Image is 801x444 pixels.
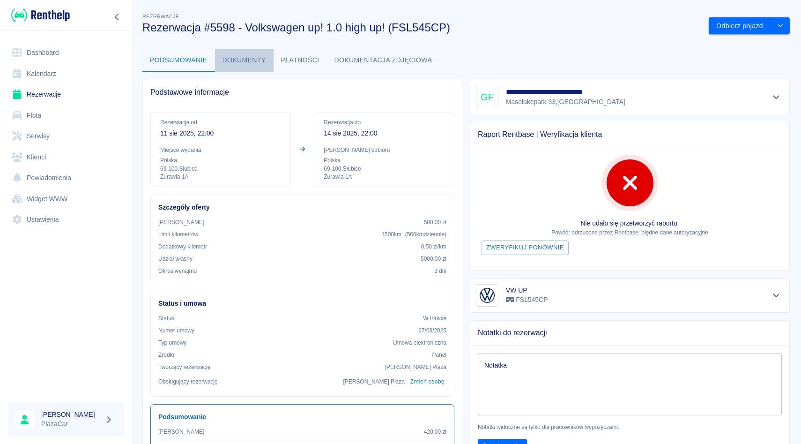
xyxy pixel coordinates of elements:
p: Status [158,314,174,323]
p: PlazaCar [41,419,101,429]
p: 0,50 zł /km [421,242,446,251]
p: 5000,00 zł [421,255,446,263]
p: Powód: odrzucone przez Rentbase: błędne dane autoryzacyjne [478,228,782,237]
p: 14 sie 2025, 22:00 [324,128,445,138]
p: 69-100 , Słubice [324,165,445,173]
h6: Podsumowanie [158,412,446,422]
span: Podstawowe informacje [150,88,454,97]
h3: Rezerwacja #5598 - Volkswagen up! 1.0 high up! (FSL545CP) [142,21,701,34]
p: Typ umowy [158,339,186,347]
button: Dokumentacja zdjęciowa [327,49,440,72]
button: Odbierz pojazd [709,17,771,35]
p: Polska [160,156,281,165]
h6: [PERSON_NAME] [41,410,101,419]
p: Maselakepark 33 , [GEOGRAPHIC_DATA] [506,97,625,107]
a: Klienci [7,147,124,168]
p: Panel [432,351,447,359]
p: Żrodło [158,351,174,359]
img: Image [478,286,497,305]
h6: VW UP [506,286,548,295]
span: Raport Rentbase | Weryfikacja klienta [478,130,782,139]
p: Nie udało się przetworzyć raportu. [478,218,782,228]
p: 3 dni [434,267,446,275]
a: Serwisy [7,126,124,147]
a: Rezerwacje [7,84,124,105]
button: drop-down [771,17,790,35]
p: 11 sie 2025, 22:00 [160,128,281,138]
p: Okres wynajmu [158,267,197,275]
p: Notatki widoczne są tylko dla pracowników wypożyczalni. [478,423,782,431]
a: Kalendarz [7,63,124,84]
button: Zweryfikuj ponownie [482,241,569,255]
p: Miejsce wydania [160,146,281,154]
a: Flota [7,105,124,126]
p: [PERSON_NAME] Płaza [343,377,405,386]
a: Widget WWW [7,188,124,210]
span: Notatki do rezerwacji [478,328,782,338]
p: Udział własny [158,255,193,263]
button: Pokaż szczegóły [769,289,784,302]
p: Żurawia 1A [160,173,281,181]
p: 69-100 , Słubice [160,165,281,173]
span: Rezerwacje [142,14,179,19]
a: Renthelp logo [7,8,70,23]
button: Dokumenty [215,49,274,72]
p: [PERSON_NAME] [158,218,204,226]
p: Dodatkowy kilometr [158,242,207,251]
p: Żurawia 1A [324,173,445,181]
h6: Szczegóły oferty [158,203,446,212]
p: W trakcie [423,314,446,323]
a: Dashboard [7,42,124,63]
p: Rezerwacja do [324,118,445,127]
div: GF [476,86,498,108]
span: ( 500 km dziennie ) [405,231,446,238]
button: Zwiń nawigację [110,11,124,23]
p: 420,00 zł [424,428,446,436]
img: Renthelp logo [11,8,70,23]
p: [PERSON_NAME] Płaza [385,363,446,371]
p: Polska [324,156,445,165]
p: Obsługujący rezerwację [158,377,218,386]
p: 500,00 zł [424,218,446,226]
p: Tworzący rezerwację [158,363,210,371]
h6: Status i umowa [158,299,446,309]
button: Podsumowanie [142,49,215,72]
button: Pokaż szczegóły [769,90,784,104]
p: Numer umowy [158,326,194,335]
a: Ustawienia [7,209,124,230]
p: 1500 km [381,230,446,239]
p: Rezerwacja od [160,118,281,127]
p: [PERSON_NAME] [158,428,204,436]
p: Umowa elektroniczna [393,339,446,347]
p: FSL545CP [506,295,548,305]
a: Powiadomienia [7,167,124,188]
p: Limit kilometrów [158,230,198,239]
button: Płatności [274,49,327,72]
p: [PERSON_NAME] odbioru [324,146,445,154]
p: 67/08/2025 [418,326,446,335]
button: Zmień osobę [408,375,446,389]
